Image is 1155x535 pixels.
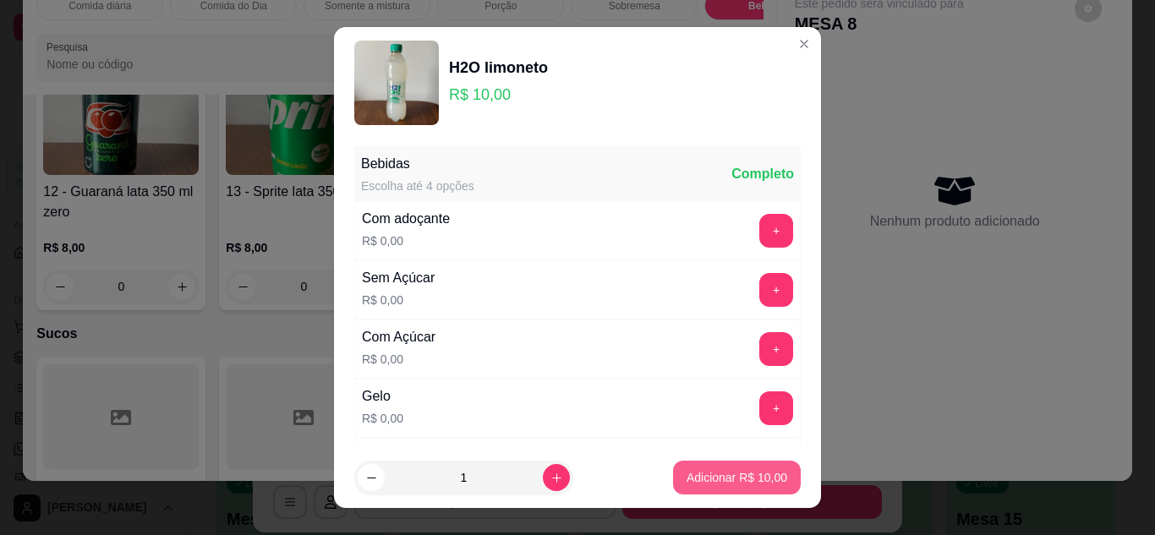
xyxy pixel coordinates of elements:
button: decrease-product-quantity [358,464,385,491]
div: Completo [731,164,794,184]
button: add [759,332,793,366]
button: increase-product-quantity [543,464,570,491]
button: add [759,391,793,425]
button: add [759,273,793,307]
div: Escolha até 4 opções [361,177,474,194]
p: R$ 0,00 [362,292,435,308]
p: Adicionar R$ 10,00 [687,469,787,486]
button: Adicionar R$ 10,00 [673,461,801,494]
div: Sem Gelo [362,445,422,466]
button: add [759,214,793,248]
img: product-image [354,41,439,125]
p: R$ 0,00 [362,351,435,368]
div: Bebidas [361,154,474,174]
p: R$ 0,00 [362,410,403,427]
p: R$ 0,00 [362,232,450,249]
p: R$ 10,00 [449,83,548,106]
button: Close [791,30,818,57]
div: H2O limoneto [449,56,548,79]
div: Sem Açúcar [362,268,435,288]
div: Com Açúcar [362,327,435,347]
div: Gelo [362,386,403,407]
div: Com adoçante [362,209,450,229]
